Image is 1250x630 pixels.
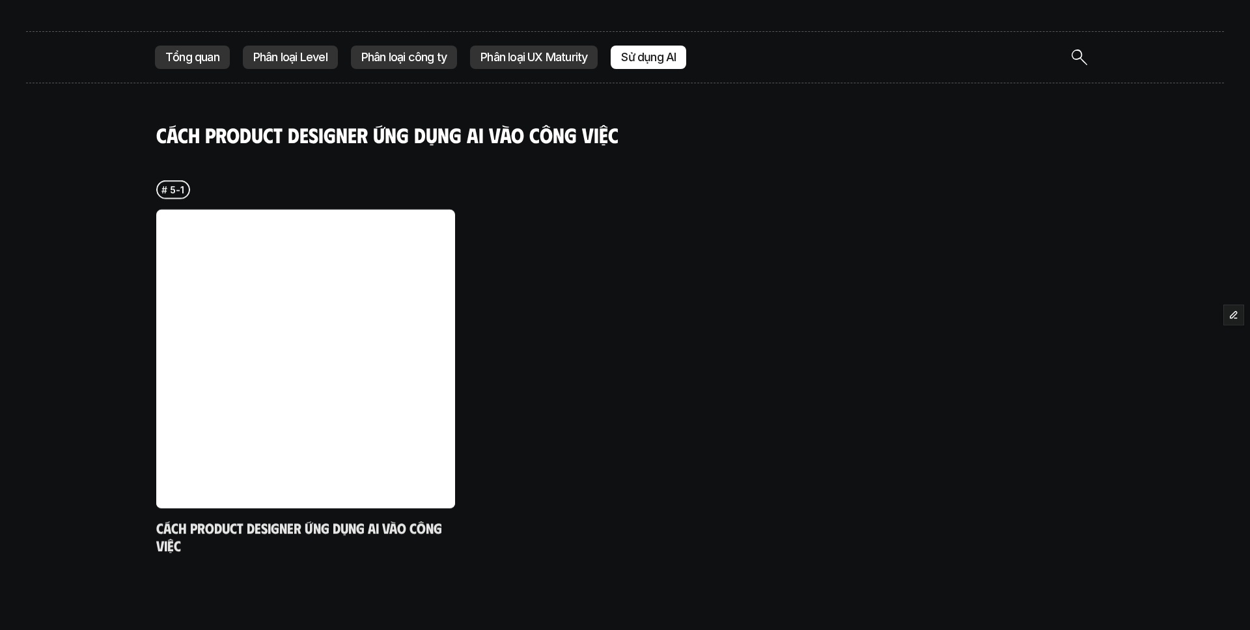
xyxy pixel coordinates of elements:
[156,518,455,554] h5: Cách Product Designer ứng dụng AI vào công việc
[156,122,1094,147] h4: Cách Product Designer ứng dụng AI vào công việc
[161,185,167,195] h6: #
[480,51,587,64] p: Phân loại UX Maturity
[155,46,230,69] a: Tổng quan
[1066,44,1092,70] button: Search Icon
[470,46,598,69] a: Phân loại UX Maturity
[165,51,219,64] p: Tổng quan
[351,46,457,69] a: Phân loại công ty
[1224,305,1243,325] button: Edit Framer Content
[621,51,676,64] p: Sử dụng AI
[361,51,447,64] p: Phân loại công ty
[253,51,327,64] p: Phân loại Level
[611,46,686,69] a: Sử dụng AI
[1072,49,1087,65] img: icon entry point for Site Search
[170,183,184,197] p: 5-1
[243,46,338,69] a: Phân loại Level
